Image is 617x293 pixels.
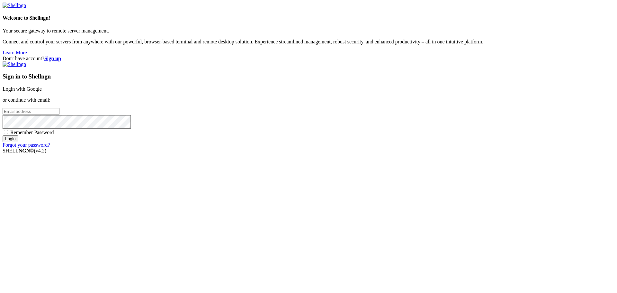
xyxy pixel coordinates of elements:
h3: Sign in to Shellngn [3,73,614,80]
img: Shellngn [3,3,26,8]
b: NGN [19,148,30,153]
input: Login [3,135,18,142]
a: Login with Google [3,86,42,92]
div: Don't have account? [3,56,614,61]
p: Connect and control your servers from anywhere with our powerful, browser-based terminal and remo... [3,39,614,45]
a: Learn More [3,50,27,55]
img: Shellngn [3,61,26,67]
p: or continue with email: [3,97,614,103]
h4: Welcome to Shellngn! [3,15,614,21]
span: 4.2.0 [34,148,47,153]
a: Forgot your password? [3,142,50,148]
input: Remember Password [4,130,8,134]
p: Your secure gateway to remote server management. [3,28,614,34]
a: Sign up [44,56,61,61]
input: Email address [3,108,59,115]
span: SHELL © [3,148,46,153]
span: Remember Password [10,130,54,135]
